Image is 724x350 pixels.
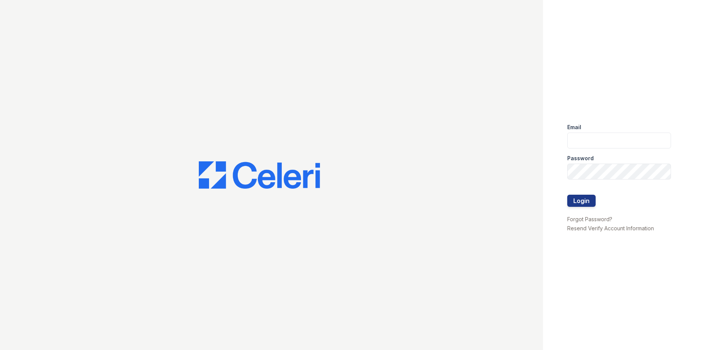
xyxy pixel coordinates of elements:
[199,161,320,189] img: CE_Logo_Blue-a8612792a0a2168367f1c8372b55b34899dd931a85d93a1a3d3e32e68fde9ad4.png
[567,225,654,231] a: Resend Verify Account Information
[567,123,581,131] label: Email
[567,216,612,222] a: Forgot Password?
[567,155,594,162] label: Password
[567,195,596,207] button: Login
